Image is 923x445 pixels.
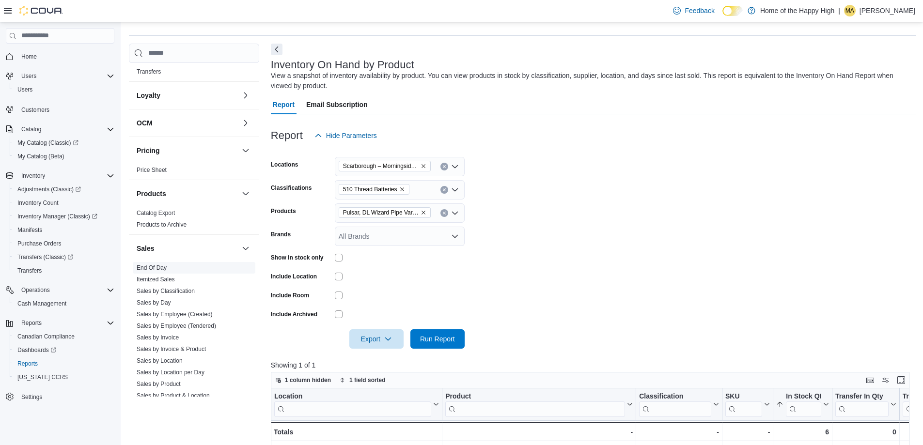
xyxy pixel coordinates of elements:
a: Itemized Sales [137,276,175,283]
span: Report [273,95,295,114]
button: Loyalty [137,91,238,100]
button: Home [2,49,118,63]
input: Dark Mode [722,6,743,16]
span: Export [355,329,398,349]
button: Sales [240,243,251,254]
span: Users [17,86,32,93]
button: Canadian Compliance [10,330,118,343]
a: Transfers [137,68,161,75]
a: Sales by Invoice & Product [137,346,206,353]
div: Milagros Argoso [844,5,856,16]
div: Totals [274,426,439,438]
span: Inventory [17,170,114,182]
button: Open list of options [451,209,459,217]
span: Scarborough – Morningside - Friendly Stranger [343,161,419,171]
button: Catalog [17,123,45,135]
a: Manifests [14,224,46,236]
button: SKU [725,392,770,417]
button: Reports [17,317,46,329]
span: Sales by Day [137,299,171,307]
span: Home [17,50,114,62]
span: Inventory [21,172,45,180]
button: Users [10,83,118,96]
a: Sales by Classification [137,288,195,294]
div: Products [129,207,259,234]
span: Inventory Count [14,197,114,209]
button: Location [274,392,439,417]
span: MA [845,5,854,16]
p: Home of the Happy High [760,5,834,16]
a: Cash Management [14,298,70,309]
button: OCM [137,118,238,128]
button: Purchase Orders [10,237,118,250]
button: Open list of options [451,186,459,194]
span: Sales by Classification [137,287,195,295]
span: Users [14,84,114,95]
a: My Catalog (Classic) [10,136,118,150]
label: Show in stock only [271,254,324,261]
span: Adjustments (Classic) [14,184,114,195]
span: Feedback [685,6,714,15]
span: Cash Management [14,298,114,309]
span: Transfers [14,265,114,276]
div: View a snapshot of inventory availability by product. You can view products in stock by classific... [271,71,911,91]
h3: Inventory On Hand by Product [271,59,414,71]
div: In Stock Qty [786,392,821,417]
span: Sales by Employee (Created) [137,310,213,318]
span: Operations [21,286,50,294]
span: Catalog [21,125,41,133]
button: In Stock Qty [776,392,829,417]
a: Dashboards [10,343,118,357]
a: Transfers (Classic) [14,251,77,263]
a: Inventory Count [14,197,63,209]
span: Pulsar, DL Wizard Pipe Variable Voltage 510 Battery, Assorted Colours [339,207,431,218]
a: Reports [14,358,42,369]
span: Transfers (Classic) [17,253,73,261]
span: Customers [21,106,49,114]
button: Hide Parameters [311,126,381,145]
div: Product [445,392,625,401]
span: My Catalog (Classic) [14,137,114,149]
button: Cash Management [10,297,118,310]
a: Feedback [669,1,718,20]
button: Open list of options [451,163,459,170]
span: Reports [21,319,42,327]
span: Settings [21,393,42,401]
div: Product [445,392,625,417]
div: Classification [639,392,711,417]
a: Transfers [14,265,46,276]
a: Settings [17,391,46,403]
a: Catalog Export [137,210,175,216]
label: Include Location [271,273,317,280]
div: Classification [639,392,711,401]
a: Users [14,84,36,95]
span: Adjustments (Classic) [17,185,81,193]
span: Purchase Orders [17,240,62,247]
button: Clear input [440,186,448,194]
span: Hide Parameters [326,131,377,140]
div: Location [274,392,431,401]
p: [PERSON_NAME] [860,5,915,16]
label: Locations [271,161,298,169]
span: 1 column hidden [285,376,331,384]
div: Transfer In Qty [835,392,889,417]
a: Canadian Compliance [14,331,78,342]
a: Inventory Manager (Classic) [14,211,101,222]
button: Run Report [410,329,465,349]
span: Customers [17,103,114,115]
button: Products [240,188,251,199]
button: Open list of options [451,232,459,240]
button: Users [17,70,40,82]
span: My Catalog (Classic) [17,139,78,147]
span: Operations [17,284,114,296]
span: Transfers [137,68,161,76]
span: [US_STATE] CCRS [17,373,68,381]
button: Classification [639,392,719,417]
div: SKU URL [725,392,762,417]
a: Sales by Employee (Tendered) [137,322,216,329]
div: Pricing [129,164,259,180]
a: Sales by Invoice [137,334,179,341]
span: Manifests [14,224,114,236]
button: Loyalty [240,90,251,101]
